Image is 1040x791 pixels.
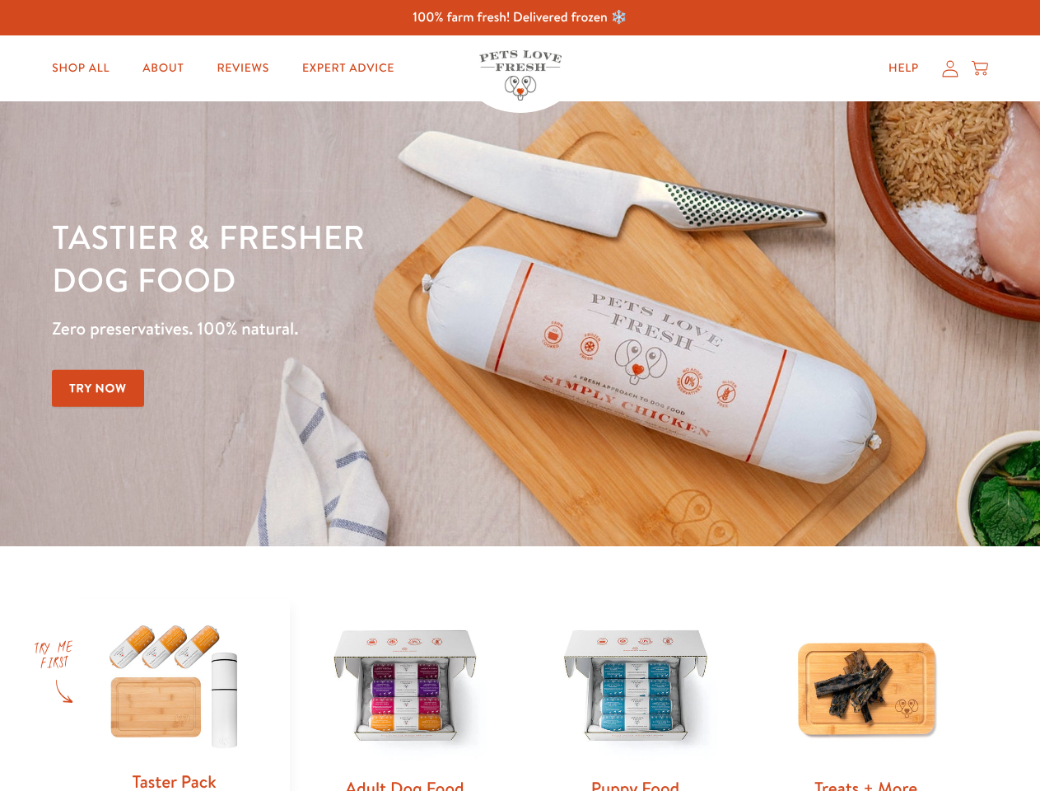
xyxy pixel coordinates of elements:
a: Try Now [52,370,144,407]
a: Shop All [39,52,123,85]
a: About [129,52,197,85]
a: Reviews [203,52,282,85]
p: Zero preservatives. 100% natural. [52,314,676,344]
img: Pets Love Fresh [479,50,562,101]
a: Help [875,52,932,85]
h1: Tastier & fresher dog food [52,215,676,301]
a: Expert Advice [289,52,408,85]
